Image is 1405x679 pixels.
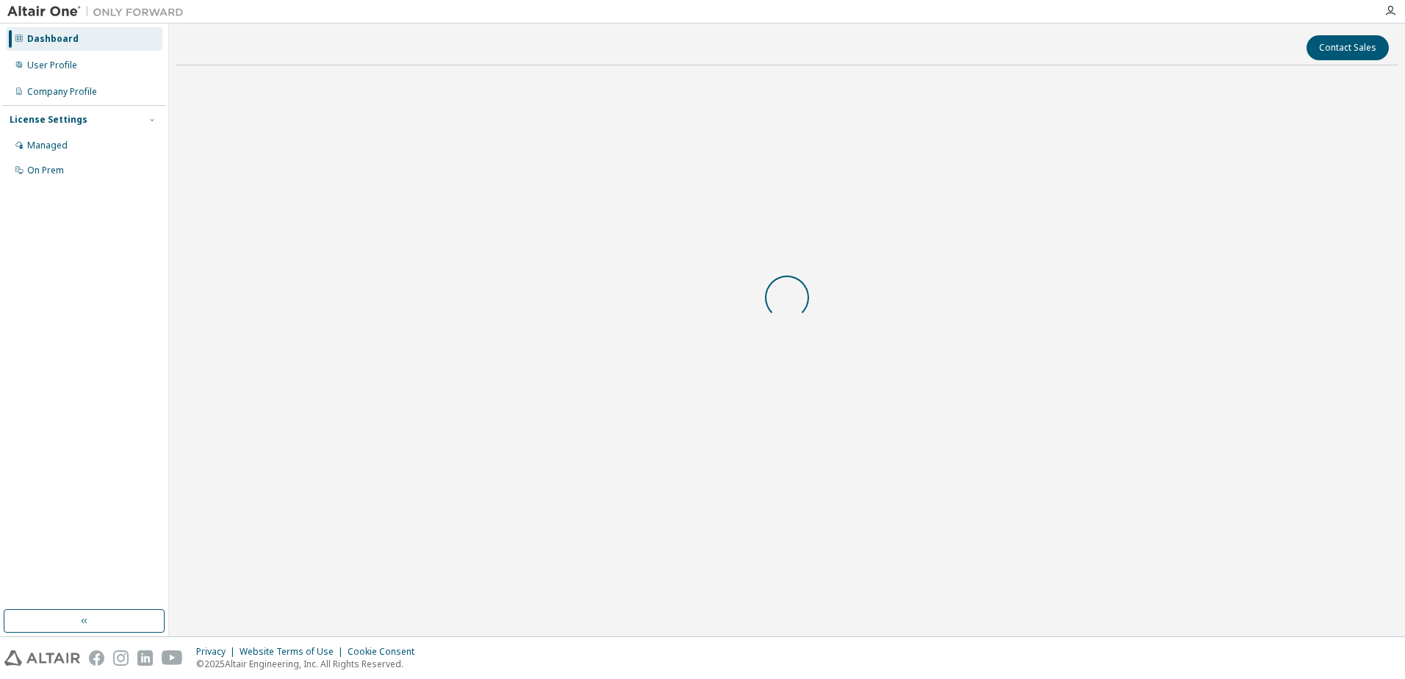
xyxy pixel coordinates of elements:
div: Privacy [196,646,240,658]
p: © 2025 Altair Engineering, Inc. All Rights Reserved. [196,658,423,670]
img: altair_logo.svg [4,650,80,666]
img: instagram.svg [113,650,129,666]
button: Contact Sales [1307,35,1389,60]
div: License Settings [10,114,87,126]
div: Company Profile [27,86,97,98]
img: Altair One [7,4,191,19]
img: facebook.svg [89,650,104,666]
div: Managed [27,140,68,151]
div: User Profile [27,60,77,71]
div: On Prem [27,165,64,176]
div: Cookie Consent [348,646,423,658]
div: Dashboard [27,33,79,45]
img: youtube.svg [162,650,183,666]
img: linkedin.svg [137,650,153,666]
div: Website Terms of Use [240,646,348,658]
